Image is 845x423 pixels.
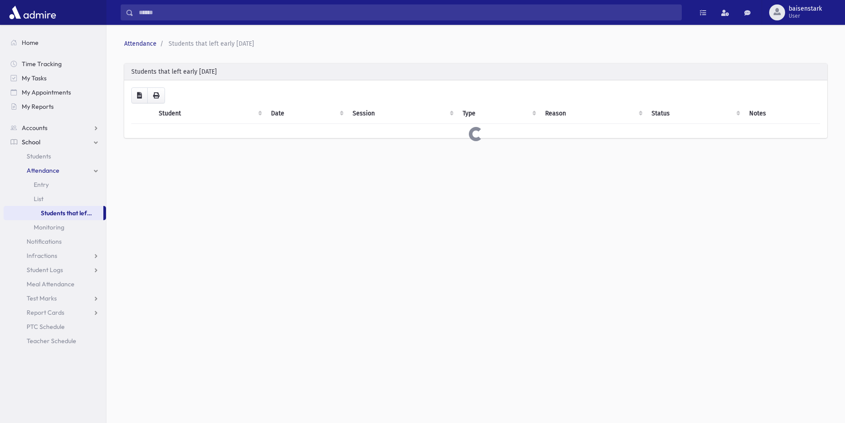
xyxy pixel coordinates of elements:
[4,85,106,99] a: My Appointments
[4,178,106,192] a: Entry
[4,36,106,50] a: Home
[27,252,57,260] span: Infractions
[4,334,106,348] a: Teacher Schedule
[4,234,106,249] a: Notifications
[27,337,76,345] span: Teacher Schedule
[27,152,51,160] span: Students
[22,124,47,132] span: Accounts
[347,103,457,124] th: Session
[4,305,106,320] a: Report Cards
[153,103,266,124] th: Student
[27,323,65,331] span: PTC Schedule
[7,4,58,21] img: AdmirePro
[4,135,106,149] a: School
[22,103,54,111] span: My Reports
[22,138,40,146] span: School
[131,87,148,103] button: CSV
[27,280,75,288] span: Meal Attendance
[4,249,106,263] a: Infractions
[124,39,824,48] nav: breadcrumb
[4,149,106,163] a: Students
[34,195,43,203] span: List
[4,163,106,178] a: Attendance
[4,206,103,220] a: Students that left early [DATE]
[22,88,71,96] span: My Appointments
[169,40,254,47] span: Students that left early [DATE]
[4,99,106,114] a: My Reports
[4,192,106,206] a: List
[22,60,62,68] span: Time Tracking
[646,103,744,124] th: Status
[34,223,64,231] span: Monitoring
[4,263,106,277] a: Student Logs
[744,103,820,124] th: Notes
[540,103,647,124] th: Reason
[34,181,49,189] span: Entry
[27,237,62,245] span: Notifications
[4,291,106,305] a: Test Marks
[4,57,106,71] a: Time Tracking
[124,63,827,80] div: Students that left early [DATE]
[4,121,106,135] a: Accounts
[27,308,64,316] span: Report Cards
[457,103,539,124] th: Type
[27,266,63,274] span: Student Logs
[124,40,157,47] a: Attendance
[27,166,59,174] span: Attendance
[789,5,822,12] span: baisenstark
[134,4,681,20] input: Search
[4,320,106,334] a: PTC Schedule
[27,294,57,302] span: Test Marks
[4,71,106,85] a: My Tasks
[147,87,165,103] button: Print
[22,39,39,47] span: Home
[22,74,47,82] span: My Tasks
[266,103,347,124] th: Date
[4,277,106,291] a: Meal Attendance
[4,220,106,234] a: Monitoring
[789,12,822,20] span: User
